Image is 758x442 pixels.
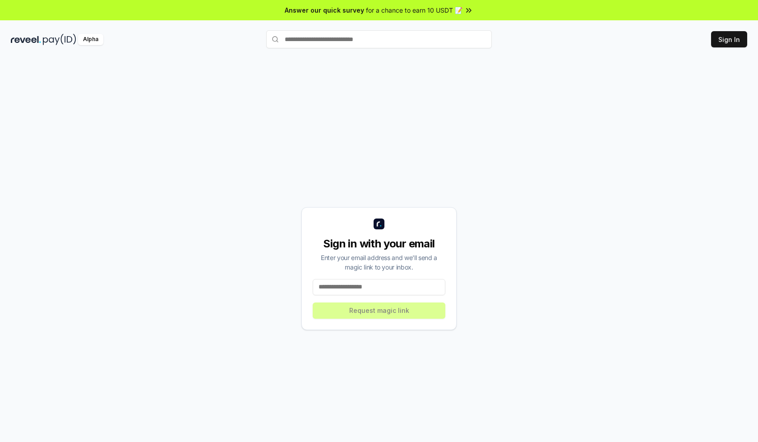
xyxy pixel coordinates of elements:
[366,5,462,15] span: for a chance to earn 10 USDT 📝
[313,253,445,272] div: Enter your email address and we’ll send a magic link to your inbox.
[43,34,76,45] img: pay_id
[374,219,384,229] img: logo_small
[285,5,364,15] span: Answer our quick survey
[11,34,41,45] img: reveel_dark
[78,34,103,45] div: Alpha
[313,237,445,251] div: Sign in with your email
[711,31,747,47] button: Sign In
